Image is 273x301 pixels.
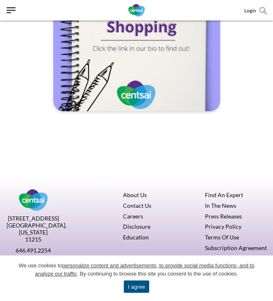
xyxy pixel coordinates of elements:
u: personalize content and advertisements, to provide social media functions, and to analyze our tra... [35,262,254,277]
a: In The News [205,202,236,209]
a: Find An Expert [205,191,243,198]
a: Contact Us [123,202,151,209]
a: I agree [259,274,267,283]
a: Disclosure [123,223,150,230]
a: Careers [123,213,143,220]
a: Login [244,7,256,14]
a: Education [123,234,149,241]
a: Privacy Policy [205,223,241,230]
img: Centsai [19,189,48,211]
img: search [259,7,267,14]
a: About Us [123,191,147,198]
a: Terms Of Use [205,234,239,241]
p: [STREET_ADDRESS] [GEOGRAPHIC_DATA], [US_STATE] 11215 [7,215,60,243]
a: Subscription Agreement [205,244,267,251]
span: We use cookies to . By continuing to browse this site you consent to the use of cookies. [12,262,261,278]
img: CentSai [128,4,145,16]
p: 646.491.2254 [7,247,60,254]
a: I agree [124,280,149,293]
a: Press Releases [205,213,242,220]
